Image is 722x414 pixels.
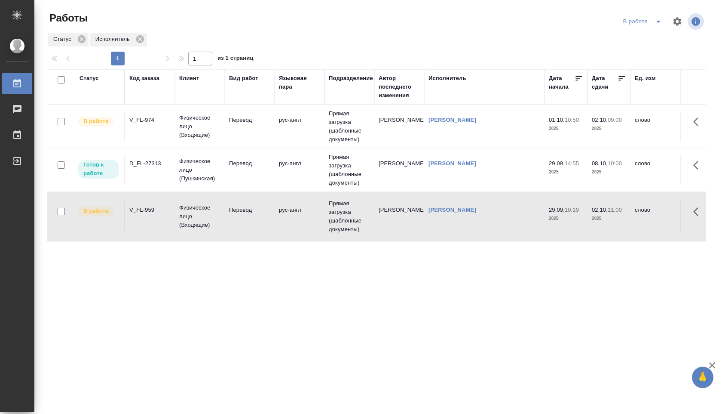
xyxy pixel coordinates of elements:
p: 11:00 [608,207,622,213]
td: [PERSON_NAME] [374,155,424,185]
div: Ед. изм [635,74,656,83]
a: [PERSON_NAME] [428,207,476,213]
td: [PERSON_NAME] [374,201,424,232]
div: Вид работ [229,74,258,83]
p: 02.10, [592,207,608,213]
p: Перевод [229,206,270,214]
button: Здесь прячутся важные кнопки [688,111,709,132]
p: Статус [53,35,74,43]
div: V_FL-959 [129,206,171,214]
p: 01.10, [549,117,565,123]
button: 🙏 [692,367,713,388]
div: Подразделение [329,74,373,83]
p: Физическое лицо (Пушкинская) [179,157,220,183]
p: Физическое лицо (Входящие) [179,114,220,139]
p: 2025 [549,124,583,133]
td: слово [630,111,680,142]
td: слово [630,201,680,232]
td: слово [630,155,680,185]
div: Исполнитель [428,74,466,83]
td: рус-англ [275,111,324,142]
div: Исполнитель может приступить к работе [77,159,120,179]
p: 2025 [549,168,583,176]
div: D_FL-27313 [129,159,171,168]
td: рус-англ [275,155,324,185]
td: Прямая загрузка (шаблонные документы) [324,148,374,192]
p: В работе [83,207,108,216]
div: split button [621,15,667,28]
div: Языковая пара [279,74,320,91]
div: Исполнитель выполняет работу [77,116,120,127]
span: Работы [47,11,88,25]
div: Исполнитель выполняет работу [77,206,120,217]
div: V_FL-974 [129,116,171,124]
p: 10:00 [608,160,622,167]
td: рус-англ [275,201,324,232]
p: Перевод [229,116,270,124]
div: Исполнитель [90,33,147,46]
p: 02.10, [592,117,608,123]
td: Прямая загрузка (шаблонные документы) [324,195,374,238]
a: [PERSON_NAME] [428,117,476,123]
button: Здесь прячутся важные кнопки [688,155,709,176]
p: Физическое лицо (Входящие) [179,204,220,229]
p: Исполнитель [95,35,133,43]
div: Клиент [179,74,199,83]
p: 09:00 [608,117,622,123]
div: Автор последнего изменения [379,74,420,100]
div: Статус [48,33,89,46]
span: 🙏 [695,368,710,386]
button: Здесь прячутся важные кнопки [688,201,709,222]
p: 2025 [549,214,583,223]
p: 2025 [592,168,626,176]
p: В работе [83,117,108,126]
p: 10:19 [565,207,579,213]
span: Настроить таблицу [667,11,688,32]
div: Код заказа [129,74,159,83]
a: [PERSON_NAME] [428,160,476,167]
span: Посмотреть информацию [688,13,706,30]
p: Готов к работе [83,161,114,178]
p: 10:50 [565,117,579,123]
td: [PERSON_NAME] [374,111,424,142]
p: Перевод [229,159,270,168]
div: Статус [80,74,99,83]
p: 14:55 [565,160,579,167]
span: из 1 страниц [217,53,254,65]
p: 29.09, [549,207,565,213]
td: Прямая загрузка (шаблонные документы) [324,105,374,148]
p: 08.10, [592,160,608,167]
div: Дата сдачи [592,74,618,91]
p: 29.09, [549,160,565,167]
p: 2025 [592,214,626,223]
p: 2025 [592,124,626,133]
div: Дата начала [549,74,575,91]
